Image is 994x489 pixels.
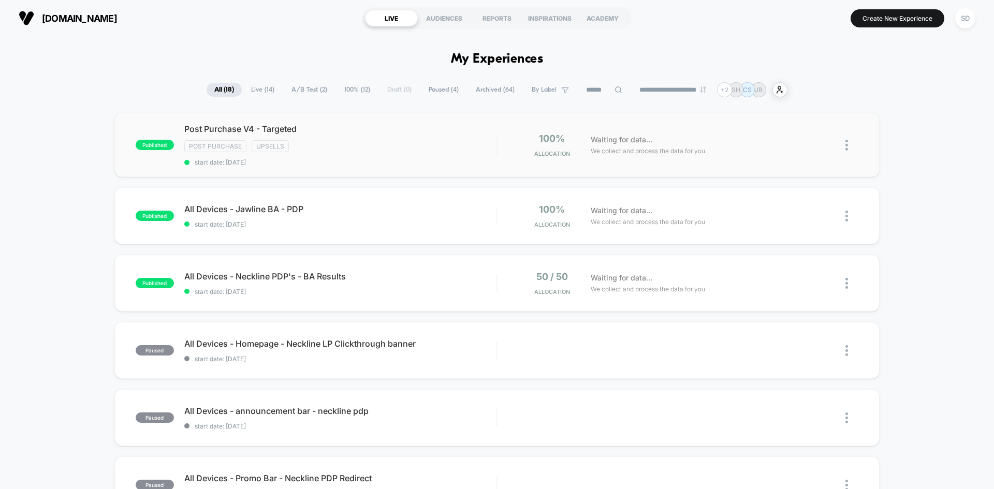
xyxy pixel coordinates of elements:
[207,83,242,97] span: All ( 18 )
[539,204,565,215] span: 100%
[468,83,522,97] span: Archived ( 64 )
[184,124,496,134] span: Post Purchase V4 - Targeted
[576,10,629,26] div: ACADEMY
[523,10,576,26] div: INSPIRATIONS
[591,284,705,294] span: We collect and process the data for you
[743,86,752,94] p: CS
[534,288,570,295] span: Allocation
[952,8,978,29] button: SD
[184,288,496,295] span: start date: [DATE]
[184,338,496,349] span: All Devices - Homepage - Neckline LP Clickthrough banner
[845,412,848,423] img: close
[136,278,174,288] span: published
[184,406,496,416] span: All Devices - announcement bar - neckline pdp
[19,10,34,26] img: Visually logo
[532,86,557,94] span: By Label
[136,211,174,221] span: published
[184,473,496,483] span: All Devices - Promo Bar - Neckline PDP Redirect
[337,83,378,97] span: 100% ( 12 )
[184,158,496,166] span: start date: [DATE]
[539,133,565,144] span: 100%
[591,146,705,156] span: We collect and process the data for you
[534,150,570,157] span: Allocation
[136,345,174,355] span: paused
[42,13,117,24] span: [DOMAIN_NAME]
[284,83,335,97] span: A/B Test ( 2 )
[471,10,523,26] div: REPORTS
[536,271,568,282] span: 50 / 50
[252,140,289,152] span: Upsells
[451,52,544,67] h1: My Experiences
[534,221,570,228] span: Allocation
[184,422,496,430] span: start date: [DATE]
[184,220,496,228] span: start date: [DATE]
[184,355,496,363] span: start date: [DATE]
[845,140,848,151] img: close
[184,140,246,152] span: Post Purchase
[851,9,944,27] button: Create New Experience
[136,140,174,150] span: published
[591,272,652,284] span: Waiting for data...
[16,10,120,26] button: [DOMAIN_NAME]
[845,278,848,289] img: close
[755,86,763,94] p: JB
[845,211,848,221] img: close
[591,217,705,227] span: We collect and process the data for you
[591,205,652,216] span: Waiting for data...
[955,8,975,28] div: SD
[184,204,496,214] span: All Devices - Jawline BA - PDP
[421,83,466,97] span: Paused ( 4 )
[845,345,848,356] img: close
[243,83,282,97] span: Live ( 14 )
[365,10,418,26] div: LIVE
[418,10,471,26] div: AUDIENCES
[591,134,652,145] span: Waiting for data...
[136,412,174,423] span: paused
[732,86,740,94] p: SH
[717,82,732,97] div: + 2
[184,271,496,281] span: All Devices - Neckline PDP's - BA Results
[700,86,706,93] img: end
